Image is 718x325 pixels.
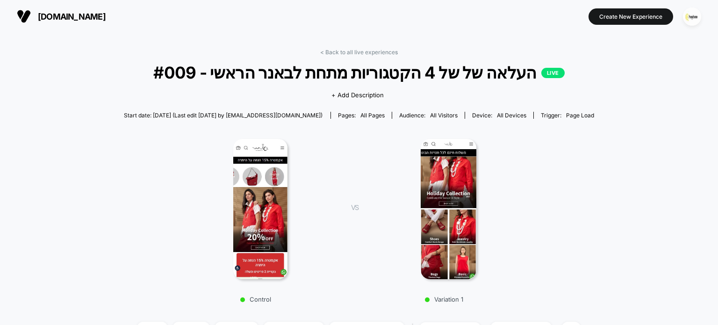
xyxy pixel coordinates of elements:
[360,112,385,119] span: all pages
[17,9,31,23] img: Visually logo
[541,112,594,119] div: Trigger:
[399,112,458,119] div: Audience:
[541,68,565,78] p: LIVE
[589,8,673,25] button: Create New Experience
[351,203,359,211] span: VS
[233,139,287,279] img: Control main
[683,7,701,26] img: ppic
[465,112,533,119] span: Device:
[680,7,704,26] button: ppic
[179,296,332,303] p: Control
[338,112,385,119] div: Pages:
[147,63,571,82] span: #009 - העלאה של של 4 הקטגוריות מתחת לבאנר הראשי
[124,112,323,119] span: Start date: [DATE] (Last edit [DATE] by [EMAIL_ADDRESS][DOMAIN_NAME])
[421,139,476,279] img: Variation 1 main
[368,296,520,303] p: Variation 1
[14,9,108,24] button: [DOMAIN_NAME]
[566,112,594,119] span: Page Load
[320,49,398,56] a: < Back to all live experiences
[38,12,106,22] span: [DOMAIN_NAME]
[331,91,384,100] span: + Add Description
[430,112,458,119] span: All Visitors
[497,112,526,119] span: all devices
